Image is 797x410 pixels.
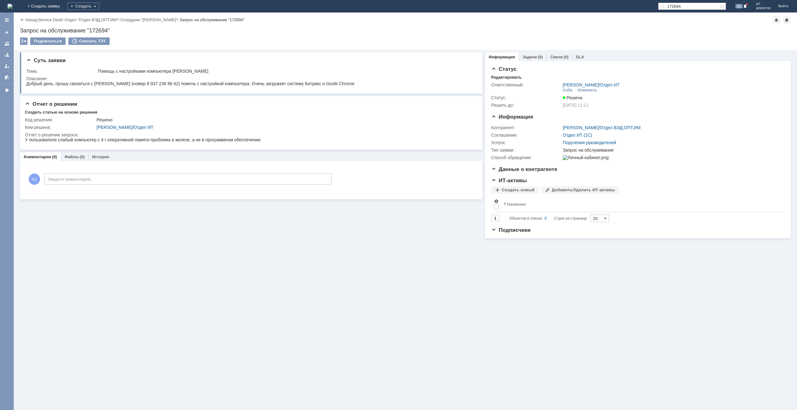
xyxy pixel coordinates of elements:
[67,2,99,10] div: Создать
[25,132,473,137] div: Отчет о решении запроса:
[491,75,522,80] div: Редактировать
[576,55,584,59] a: SLA
[120,17,180,22] div: /
[7,4,12,9] a: Перейти на домашнюю страницу
[7,4,12,9] img: logo
[491,133,562,138] div: Соглашение:
[563,148,780,153] div: Запрос на обслуживание
[52,154,57,159] div: (0)
[25,125,95,130] div: Кем решена:
[545,215,547,222] div: 0
[29,173,40,185] span: Ид
[491,178,527,183] span: ИТ-активы
[491,95,562,100] div: Статус:
[491,140,562,145] div: Услуга:
[600,82,620,87] a: Отдел ИТ
[501,196,780,212] th: Название
[550,55,562,59] a: Связи
[97,125,132,130] a: [PERSON_NAME]
[563,103,589,108] span: [DATE] 11:11
[563,140,616,145] a: Поручения руководителей
[2,61,12,71] a: Мои заявки
[120,17,177,22] a: Сотрудник "[PERSON_NAME]"
[491,148,562,153] div: Тип заявки:
[773,16,780,24] div: Добавить в избранное
[38,17,62,22] a: Service Desk
[563,82,620,87] div: /
[2,27,12,37] a: Создать заявку
[563,88,573,93] div: Себе
[491,125,562,130] div: Контрагент:
[491,114,533,120] span: Информация
[491,166,557,172] span: Данные о контрагенте
[24,154,51,159] a: Комментарии
[20,37,27,45] div: Работа с массовостью
[491,82,562,87] div: Ответственный:
[26,69,97,74] div: Тема:
[783,16,790,24] div: Сделать домашней страницей
[538,55,543,59] div: (0)
[97,125,472,130] div: /
[26,76,473,81] div: Описание:
[64,17,120,22] div: /
[20,27,791,34] div: Запрос на обслуживание "172694"
[92,154,109,159] a: История
[2,72,12,82] a: Мои согласования
[97,117,472,122] div: Решено
[491,227,531,233] span: Подписчики
[491,155,562,160] div: Способ обращения:
[494,199,499,204] span: Настройки
[491,103,562,108] div: Решить до:
[563,82,599,87] a: [PERSON_NAME]
[38,17,65,22] div: /
[489,55,515,59] a: Информация
[509,216,543,221] span: Объектов в списке:
[507,202,526,207] div: Название
[2,39,12,49] a: Заявки на командах
[563,125,641,130] div: /
[25,101,77,107] span: Отчет о решении
[720,3,726,9] span: Расширенный поиск
[98,69,472,74] div: Помощь с настройками компьютера [PERSON_NAME]
[2,50,12,60] a: Заявки в моей ответственности
[522,55,537,59] a: Задачи
[735,4,743,8] span: 31
[64,154,79,159] a: Файлы
[25,117,95,122] div: Код решения:
[756,2,771,6] span: ИТ
[26,17,37,22] a: Назад
[26,57,66,63] span: Суть заявки
[134,125,153,130] a: Отдел ИТ
[509,215,588,222] i: Строк на странице:
[37,17,38,22] div: |
[64,17,118,22] a: Отдел "Отдел ВЭД,ОПТ,ИМ"
[578,88,597,93] div: Изменить
[25,110,97,115] div: Создать статью на основе решения
[491,66,517,72] span: Статус
[563,133,592,138] a: Отдел ИТ (1С)
[80,154,85,159] div: (0)
[563,125,599,130] a: [PERSON_NAME]
[563,55,568,59] div: (0)
[563,95,582,100] span: Решена
[180,17,245,22] div: Запрос на обслуживание "172694"
[756,6,771,10] span: директор
[600,125,641,130] a: Отдел ВЭД,ОПТ,ИМ
[563,155,609,160] img: Личный кабинет.png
